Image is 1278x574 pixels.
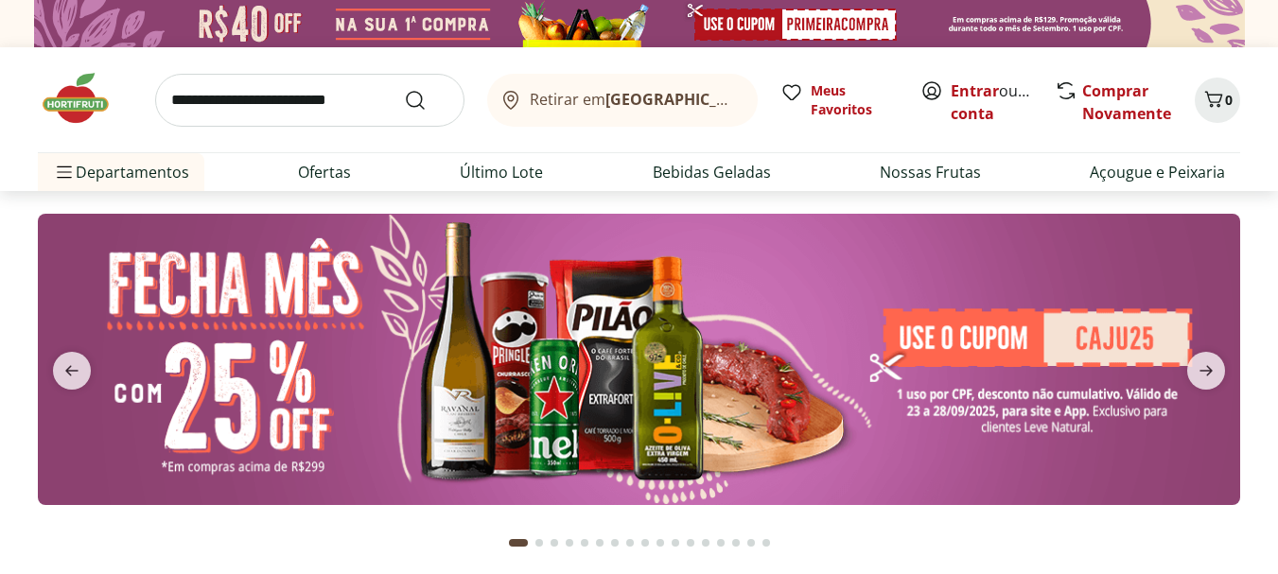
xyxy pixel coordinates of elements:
[562,520,577,565] button: Go to page 4 from fs-carousel
[1090,161,1225,183] a: Açougue e Peixaria
[53,149,189,195] span: Departamentos
[1225,91,1233,109] span: 0
[880,161,981,183] a: Nossas Frutas
[744,520,759,565] button: Go to page 16 from fs-carousel
[38,352,106,390] button: previous
[532,520,547,565] button: Go to page 2 from fs-carousel
[780,81,898,119] a: Meus Favoritos
[698,520,713,565] button: Go to page 13 from fs-carousel
[1195,78,1240,123] button: Carrinho
[713,520,728,565] button: Go to page 14 from fs-carousel
[653,161,771,183] a: Bebidas Geladas
[460,161,543,183] a: Último Lote
[155,74,464,127] input: search
[811,81,898,119] span: Meus Favoritos
[605,89,924,110] b: [GEOGRAPHIC_DATA]/[GEOGRAPHIC_DATA]
[668,520,683,565] button: Go to page 11 from fs-carousel
[653,520,668,565] button: Go to page 10 from fs-carousel
[728,520,744,565] button: Go to page 15 from fs-carousel
[622,520,638,565] button: Go to page 8 from fs-carousel
[951,80,1055,124] a: Criar conta
[951,80,999,101] a: Entrar
[1172,352,1240,390] button: next
[530,91,739,108] span: Retirar em
[951,79,1035,125] span: ou
[487,74,758,127] button: Retirar em[GEOGRAPHIC_DATA]/[GEOGRAPHIC_DATA]
[404,89,449,112] button: Submit Search
[638,520,653,565] button: Go to page 9 from fs-carousel
[683,520,698,565] button: Go to page 12 from fs-carousel
[38,70,132,127] img: Hortifruti
[1082,80,1171,124] a: Comprar Novamente
[298,161,351,183] a: Ofertas
[505,520,532,565] button: Current page from fs-carousel
[577,520,592,565] button: Go to page 5 from fs-carousel
[759,520,774,565] button: Go to page 17 from fs-carousel
[53,149,76,195] button: Menu
[547,520,562,565] button: Go to page 3 from fs-carousel
[607,520,622,565] button: Go to page 7 from fs-carousel
[38,214,1240,505] img: banana
[592,520,607,565] button: Go to page 6 from fs-carousel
